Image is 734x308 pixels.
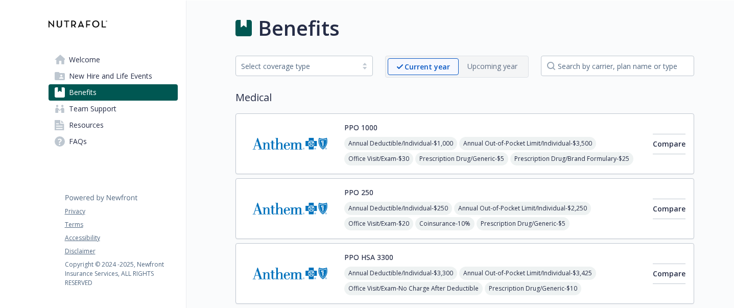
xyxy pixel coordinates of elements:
[49,68,178,84] a: New Hire and Life Events
[415,152,508,165] span: Prescription Drug/Generic - $5
[344,152,413,165] span: Office Visit/Exam - $30
[459,137,596,150] span: Annual Out-of-Pocket Limit/Individual - $3,500
[653,204,685,214] span: Compare
[65,247,177,256] a: Disclaimer
[244,252,336,295] img: Anthem Blue Cross carrier logo
[344,137,457,150] span: Annual Deductible/Individual - $1,000
[653,139,685,149] span: Compare
[344,282,483,295] span: Office Visit/Exam - No Charge After Deductible
[49,101,178,117] a: Team Support
[69,52,100,68] span: Welcome
[69,68,152,84] span: New Hire and Life Events
[244,187,336,230] img: Anthem Blue Cross carrier logo
[454,202,591,215] span: Annual Out-of-Pocket Limit/Individual - $2,250
[69,133,87,150] span: FAQs
[69,117,104,133] span: Resources
[244,122,336,165] img: Anthem Blue Cross carrier logo
[49,52,178,68] a: Welcome
[65,233,177,243] a: Accessibility
[653,269,685,278] span: Compare
[344,217,413,230] span: Office Visit/Exam - $20
[415,217,475,230] span: Coinsurance - 10%
[485,282,581,295] span: Prescription Drug/Generic - $10
[65,207,177,216] a: Privacy
[459,58,526,75] span: Upcoming year
[65,260,177,288] p: Copyright © 2024 - 2025 , Newfront Insurance Services, ALL RIGHTS RESERVED
[49,133,178,150] a: FAQs
[459,267,596,280] span: Annual Out-of-Pocket Limit/Individual - $3,425
[344,267,457,280] span: Annual Deductible/Individual - $3,300
[344,187,373,198] button: PPO 250
[344,202,452,215] span: Annual Deductible/Individual - $250
[49,117,178,133] a: Resources
[653,199,685,219] button: Compare
[541,56,694,76] input: search by carrier, plan name or type
[653,134,685,154] button: Compare
[344,252,393,263] button: PPO HSA 3300
[241,61,352,72] div: Select coverage type
[344,122,377,133] button: PPO 1000
[65,220,177,229] a: Terms
[467,61,517,72] p: Upcoming year
[49,84,178,101] a: Benefits
[235,90,694,105] h2: Medical
[653,264,685,284] button: Compare
[405,61,450,72] p: Current year
[69,84,97,101] span: Benefits
[477,217,570,230] span: Prescription Drug/Generic - $5
[258,13,340,43] h1: Benefits
[69,101,116,117] span: Team Support
[510,152,633,165] span: Prescription Drug/Brand Formulary - $25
